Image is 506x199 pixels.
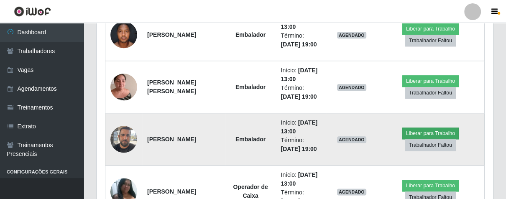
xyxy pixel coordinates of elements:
time: [DATE] 19:00 [281,41,317,48]
button: Liberar para Trabalho [402,128,459,139]
li: Término: [281,31,322,49]
img: CoreUI Logo [14,6,51,17]
button: Liberar para Trabalho [402,23,459,35]
span: AGENDADO [337,136,366,143]
span: AGENDADO [337,32,366,38]
time: [DATE] 19:00 [281,145,317,152]
button: Trabalhador Faltou [405,87,456,99]
li: Término: [281,84,322,101]
li: Início: [281,171,322,188]
img: 1710558246367.jpeg [110,17,137,52]
strong: [PERSON_NAME] [147,31,196,38]
li: Término: [281,136,322,153]
time: [DATE] 13:00 [281,67,317,82]
strong: Embalador [235,136,266,143]
strong: [PERSON_NAME] [147,188,196,195]
span: AGENDADO [337,189,366,195]
time: [DATE] 13:00 [281,119,317,135]
time: [DATE] 19:00 [281,93,317,100]
strong: Operador de Caixa [233,184,268,199]
li: Início: [281,66,322,84]
strong: Embalador [235,31,266,38]
time: [DATE] 13:00 [281,171,317,187]
button: Trabalhador Faltou [405,35,456,46]
span: AGENDADO [337,84,366,91]
li: Início: [281,118,322,136]
button: Trabalhador Faltou [405,139,456,151]
strong: Embalador [235,84,266,90]
button: Liberar para Trabalho [402,75,459,87]
strong: [PERSON_NAME] [147,136,196,143]
button: Liberar para Trabalho [402,180,459,191]
img: 1738426207114.jpeg [110,121,137,157]
img: 1721497509974.jpeg [110,69,137,105]
strong: [PERSON_NAME] [PERSON_NAME] [147,79,196,94]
